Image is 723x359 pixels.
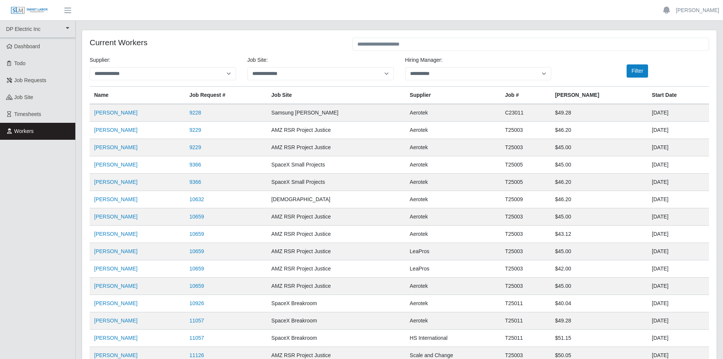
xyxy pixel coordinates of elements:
[90,87,185,104] th: Name
[185,87,267,104] th: Job Request #
[267,226,406,243] td: AMZ RSR Project Justice
[14,77,47,83] span: Job Requests
[500,226,551,243] td: T25003
[551,260,647,278] td: $42.00
[500,312,551,330] td: T25011
[405,330,500,347] td: HS International
[551,174,647,191] td: $46.20
[189,352,204,358] a: 11126
[551,295,647,312] td: $40.04
[500,278,551,295] td: T25003
[647,104,709,122] td: [DATE]
[500,156,551,174] td: T25005
[94,318,137,324] a: [PERSON_NAME]
[405,56,443,64] label: Hiring Manager:
[267,191,406,208] td: [DEMOGRAPHIC_DATA]
[94,352,137,358] a: [PERSON_NAME]
[14,60,26,66] span: Todo
[90,38,341,47] h4: Current Workers
[267,295,406,312] td: SpaceX Breakroom
[551,104,647,122] td: $49.28
[551,139,647,156] td: $45.00
[405,87,500,104] th: Supplier
[500,260,551,278] td: T25003
[647,122,709,139] td: [DATE]
[267,104,406,122] td: Samsung [PERSON_NAME]
[94,196,137,202] a: [PERSON_NAME]
[405,122,500,139] td: Aerotek
[647,208,709,226] td: [DATE]
[189,318,204,324] a: 11057
[189,214,204,220] a: 10659
[500,87,551,104] th: Job #
[405,208,500,226] td: Aerotek
[94,335,137,341] a: [PERSON_NAME]
[94,248,137,254] a: [PERSON_NAME]
[647,174,709,191] td: [DATE]
[405,243,500,260] td: LeaPros
[551,191,647,208] td: $46.20
[647,139,709,156] td: [DATE]
[551,208,647,226] td: $45.00
[647,278,709,295] td: [DATE]
[500,174,551,191] td: T25005
[500,330,551,347] td: T25011
[14,94,34,100] span: job site
[94,162,137,168] a: [PERSON_NAME]
[500,122,551,139] td: T25003
[405,191,500,208] td: Aerotek
[14,43,40,49] span: Dashboard
[267,139,406,156] td: AMZ RSR Project Justice
[551,122,647,139] td: $46.20
[551,87,647,104] th: [PERSON_NAME]
[405,278,500,295] td: Aerotek
[647,226,709,243] td: [DATE]
[267,174,406,191] td: SpaceX Small Projects
[94,127,137,133] a: [PERSON_NAME]
[500,208,551,226] td: T25003
[551,278,647,295] td: $45.00
[405,174,500,191] td: Aerotek
[267,243,406,260] td: AMZ RSR Project Justice
[551,312,647,330] td: $49.28
[647,156,709,174] td: [DATE]
[94,214,137,220] a: [PERSON_NAME]
[647,243,709,260] td: [DATE]
[647,191,709,208] td: [DATE]
[405,156,500,174] td: Aerotek
[94,144,137,150] a: [PERSON_NAME]
[676,6,719,14] a: [PERSON_NAME]
[189,266,204,272] a: 10659
[94,283,137,289] a: [PERSON_NAME]
[189,283,204,289] a: 10659
[647,260,709,278] td: [DATE]
[551,243,647,260] td: $45.00
[11,6,48,15] img: SLM Logo
[247,56,268,64] label: job site:
[189,162,201,168] a: 9366
[500,104,551,122] td: C23011
[647,295,709,312] td: [DATE]
[405,104,500,122] td: Aerotek
[551,156,647,174] td: $45.00
[500,243,551,260] td: T25003
[14,128,34,134] span: Workers
[94,300,137,306] a: [PERSON_NAME]
[267,312,406,330] td: SpaceX Breakroom
[94,231,137,237] a: [PERSON_NAME]
[189,300,204,306] a: 10926
[267,260,406,278] td: AMZ RSR Project Justice
[551,330,647,347] td: $51.15
[94,179,137,185] a: [PERSON_NAME]
[90,56,110,64] label: Supplier:
[267,208,406,226] td: AMZ RSR Project Justice
[267,156,406,174] td: SpaceX Small Projects
[500,139,551,156] td: T25003
[647,312,709,330] td: [DATE]
[267,330,406,347] td: SpaceX Breakroom
[189,231,204,237] a: 10659
[500,295,551,312] td: T25011
[189,127,201,133] a: 9229
[405,226,500,243] td: Aerotek
[647,87,709,104] th: Start Date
